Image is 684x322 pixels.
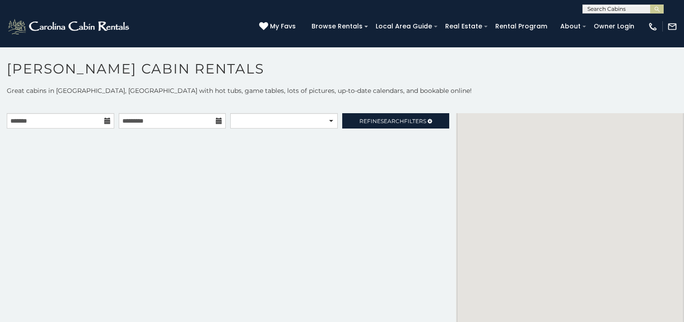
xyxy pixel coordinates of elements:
span: Refine Filters [359,118,426,124]
span: Search [381,118,404,124]
span: My Favs [270,22,296,31]
a: My Favs [259,22,298,32]
a: Real Estate [441,19,487,33]
a: RefineSearchFilters [342,113,450,129]
img: White-1-2.png [7,18,132,36]
a: Rental Program [491,19,552,33]
a: Owner Login [589,19,639,33]
a: Local Area Guide [371,19,437,33]
a: Browse Rentals [307,19,367,33]
a: About [556,19,585,33]
img: phone-regular-white.png [648,22,658,32]
img: mail-regular-white.png [667,22,677,32]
